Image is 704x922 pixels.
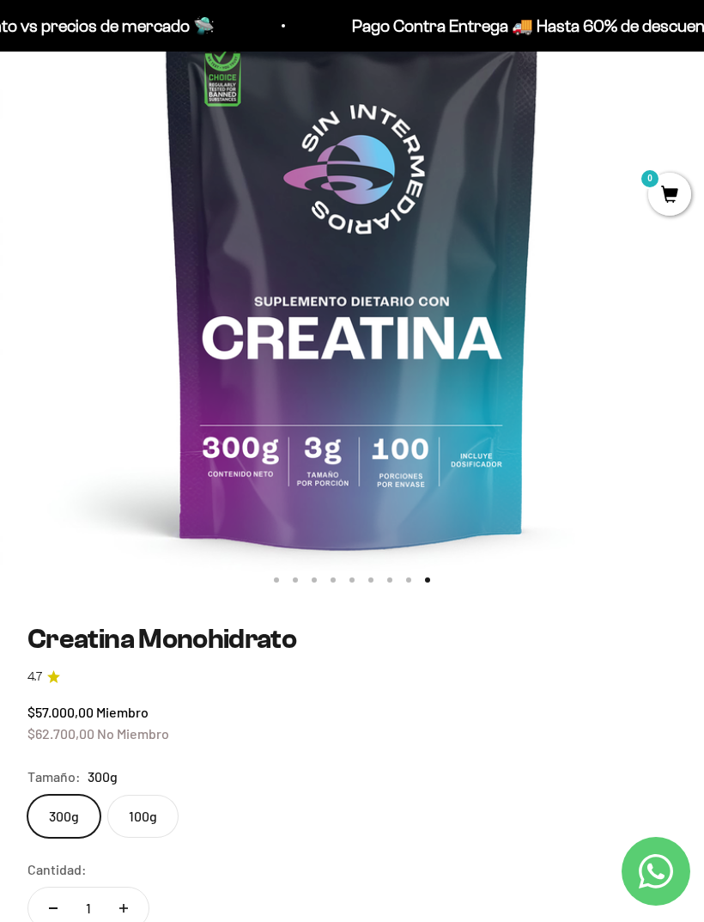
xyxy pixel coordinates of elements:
legend: Tamaño: [27,766,81,788]
span: $62.700,00 [27,725,94,742]
label: Cantidad: [27,858,87,881]
h1: Creatina Monohidrato [27,624,677,654]
span: 4.7 [27,668,42,687]
a: 4.74.7 de 5.0 estrellas [27,668,677,687]
span: $57.000,00 [27,704,94,720]
a: 0 [648,186,691,205]
span: No Miembro [97,725,169,742]
mark: 0 [640,168,660,189]
span: 300g [88,766,118,788]
span: Miembro [96,704,149,720]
